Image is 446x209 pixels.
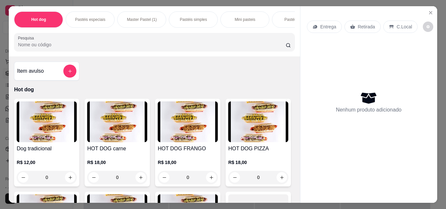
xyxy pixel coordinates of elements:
p: Hot dog [14,86,295,94]
p: Nenhum produto adicionado [336,106,402,114]
img: product-image [158,101,218,142]
button: Close [425,7,436,18]
button: increase-product-quantity [206,172,216,183]
img: product-image [228,101,288,142]
input: Pesquisa [18,41,286,48]
h4: Item avulso [17,67,44,75]
p: Pastéis doces [284,17,309,22]
button: add-separate-item [63,65,76,78]
p: R$ 12,00 [17,159,77,166]
p: Hot dog [31,17,46,22]
p: Master Pastel (1) [127,17,157,22]
p: Pastéis especiais [75,17,105,22]
button: increase-product-quantity [135,172,146,183]
p: Mini pasteis [235,17,255,22]
h4: HOT DOG PIZZA [228,145,288,153]
p: C.Local [397,23,412,30]
img: product-image [17,101,77,142]
button: decrease-product-quantity [88,172,99,183]
h4: HOT DOG FRANGO [158,145,218,153]
p: R$ 18,00 [228,159,288,166]
img: product-image [87,101,147,142]
button: increase-product-quantity [277,172,287,183]
button: decrease-product-quantity [423,22,433,32]
button: decrease-product-quantity [230,172,240,183]
p: R$ 18,00 [87,159,147,166]
p: Retirada [358,23,375,30]
p: Pastéis simples [180,17,207,22]
p: R$ 18,00 [158,159,218,166]
h4: Dog tradicional [17,145,77,153]
label: Pesquisa [18,35,36,41]
h4: HOT DOG carne [87,145,147,153]
p: Entrega [320,23,336,30]
button: decrease-product-quantity [159,172,169,183]
button: increase-product-quantity [65,172,75,183]
button: decrease-product-quantity [18,172,28,183]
